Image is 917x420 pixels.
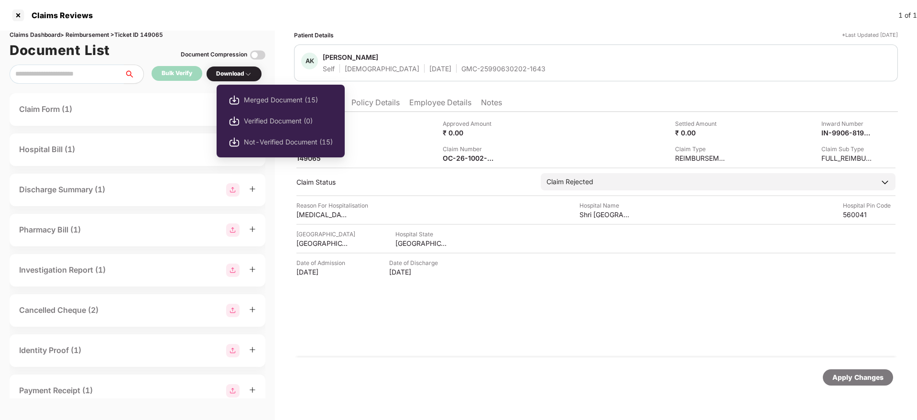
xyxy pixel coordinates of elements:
[443,128,495,137] div: ₹ 0.00
[821,144,874,154] div: Claim Sub Type
[579,201,632,210] div: Hospital Name
[443,144,495,154] div: Claim Number
[395,230,448,239] div: Hospital State
[19,103,72,115] div: Claim Form (1)
[229,94,240,106] img: svg+xml;base64,PHN2ZyBpZD0iRG93bmxvYWQtMjB4MjAiIHhtbG5zPSJodHRwOi8vd3d3LnczLm9yZy8yMDAwL3N2ZyIgd2...
[323,53,378,62] div: [PERSON_NAME]
[296,201,368,210] div: Reason For Hospitalisation
[395,239,448,248] div: [GEOGRAPHIC_DATA]
[296,210,349,219] div: [MEDICAL_DATA], [MEDICAL_DATA] and Viral fever
[10,40,110,61] h1: Document List
[675,128,728,137] div: ₹ 0.00
[249,226,256,232] span: plus
[481,98,502,111] li: Notes
[26,11,93,20] div: Claims Reviews
[249,306,256,313] span: plus
[296,230,355,239] div: [GEOGRAPHIC_DATA]
[821,154,874,163] div: FULL_REIMBURSEMENT
[226,344,240,357] img: svg+xml;base64,PHN2ZyBpZD0iR3JvdXBfMjg4MTMiIGRhdGEtbmFtZT0iR3JvdXAgMjg4MTMiIHhtbG5zPSJodHRwOi8vd3...
[244,95,333,105] span: Merged Document (15)
[249,266,256,273] span: plus
[843,201,895,210] div: Hospital Pin Code
[19,224,81,236] div: Pharmacy Bill (1)
[226,264,240,277] img: svg+xml;base64,PHN2ZyBpZD0iR3JvdXBfMjg4MTMiIGRhdGEtbmFtZT0iR3JvdXAgMjg4MTMiIHhtbG5zPSJodHRwOi8vd3...
[226,304,240,317] img: svg+xml;base64,PHN2ZyBpZD0iR3JvdXBfMjg4MTMiIGRhdGEtbmFtZT0iR3JvdXAgMjg4MTMiIHhtbG5zPSJodHRwOi8vd3...
[429,64,451,73] div: [DATE]
[301,53,318,69] div: AK
[389,267,442,276] div: [DATE]
[124,70,143,78] span: search
[323,64,335,73] div: Self
[249,346,256,353] span: plus
[821,119,874,128] div: Inward Number
[880,177,890,187] img: downArrowIcon
[19,344,81,356] div: Identity Proof (1)
[345,64,419,73] div: [DEMOGRAPHIC_DATA]
[579,210,632,219] div: Shri [GEOGRAPHIC_DATA]
[296,239,349,248] div: [GEOGRAPHIC_DATA]
[296,258,349,267] div: Date of Admission
[19,385,93,397] div: Payment Receipt (1)
[226,223,240,237] img: svg+xml;base64,PHN2ZyBpZD0iR3JvdXBfMjg4MTMiIGRhdGEtbmFtZT0iR3JvdXAgMjg4MTMiIHhtbG5zPSJodHRwOi8vd3...
[19,264,106,276] div: Investigation Report (1)
[821,128,874,137] div: IN-9906-8193827
[181,50,247,59] div: Document Compression
[546,177,593,187] div: Claim Rejected
[244,137,333,147] span: Not-Verified Document (15)
[832,372,884,383] div: Apply Changes
[226,384,240,398] img: svg+xml;base64,PHN2ZyBpZD0iR3JvdXBfMjg4MTMiIGRhdGEtbmFtZT0iR3JvdXAgMjg4MTMiIHhtbG5zPSJodHRwOi8vd3...
[461,64,546,73] div: GMC-25990630202-1643
[229,136,240,148] img: svg+xml;base64,PHN2ZyBpZD0iRG93bmxvYWQtMjB4MjAiIHhtbG5zPSJodHRwOi8vd3d3LnczLm9yZy8yMDAwL3N2ZyIgd2...
[842,31,898,40] div: *Last Updated [DATE]
[389,258,442,267] div: Date of Discharge
[296,177,531,187] div: Claim Status
[244,116,333,126] span: Verified Document (0)
[294,31,334,40] div: Patient Details
[296,267,349,276] div: [DATE]
[250,47,265,63] img: svg+xml;base64,PHN2ZyBpZD0iVG9nZ2xlLTMyeDMyIiB4bWxucz0iaHR0cDovL3d3dy53My5vcmcvMjAwMC9zdmciIHdpZH...
[162,69,192,78] div: Bulk Verify
[249,186,256,192] span: plus
[675,154,728,163] div: REIMBURSEMENT
[229,115,240,127] img: svg+xml;base64,PHN2ZyBpZD0iRG93bmxvYWQtMjB4MjAiIHhtbG5zPSJodHRwOi8vd3d3LnczLm9yZy8yMDAwL3N2ZyIgd2...
[443,154,495,163] div: OC-26-1002-8403-00166888
[244,70,252,78] img: svg+xml;base64,PHN2ZyBpZD0iRHJvcGRvd24tMzJ4MzIiIHhtbG5zPSJodHRwOi8vd3d3LnczLm9yZy8yMDAwL3N2ZyIgd2...
[675,119,728,128] div: Settled Amount
[19,144,75,155] div: Hospital Bill (1)
[10,31,265,40] div: Claims Dashboard > Reimbursement > Ticket ID 149065
[898,10,917,21] div: 1 of 1
[19,184,105,196] div: Discharge Summary (1)
[351,98,400,111] li: Policy Details
[226,183,240,197] img: svg+xml;base64,PHN2ZyBpZD0iR3JvdXBfMjg4MTMiIGRhdGEtbmFtZT0iR3JvdXAgMjg4MTMiIHhtbG5zPSJodHRwOi8vd3...
[124,65,144,84] button: search
[675,144,728,154] div: Claim Type
[443,119,495,128] div: Approved Amount
[19,304,98,316] div: Cancelled Cheque (2)
[843,210,895,219] div: 560041
[216,69,252,78] div: Download
[249,387,256,393] span: plus
[409,98,471,111] li: Employee Details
